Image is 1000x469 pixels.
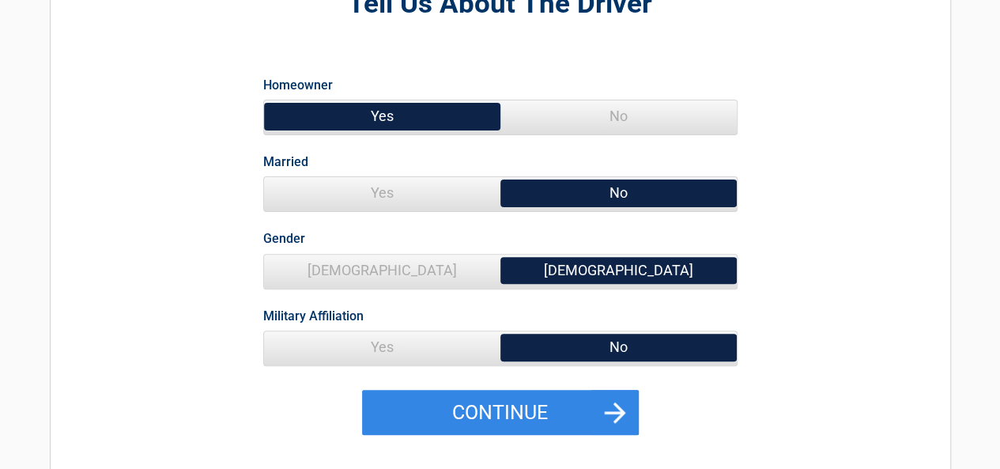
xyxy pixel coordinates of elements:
label: Homeowner [263,74,333,96]
span: [DEMOGRAPHIC_DATA] [264,255,500,286]
span: [DEMOGRAPHIC_DATA] [500,255,737,286]
span: Yes [264,331,500,363]
span: No [500,331,737,363]
span: Yes [264,177,500,209]
button: Continue [362,390,639,436]
label: Married [263,151,308,172]
span: Yes [264,100,500,132]
span: No [500,177,737,209]
label: Gender [263,228,305,249]
label: Military Affiliation [263,305,364,327]
span: No [500,100,737,132]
